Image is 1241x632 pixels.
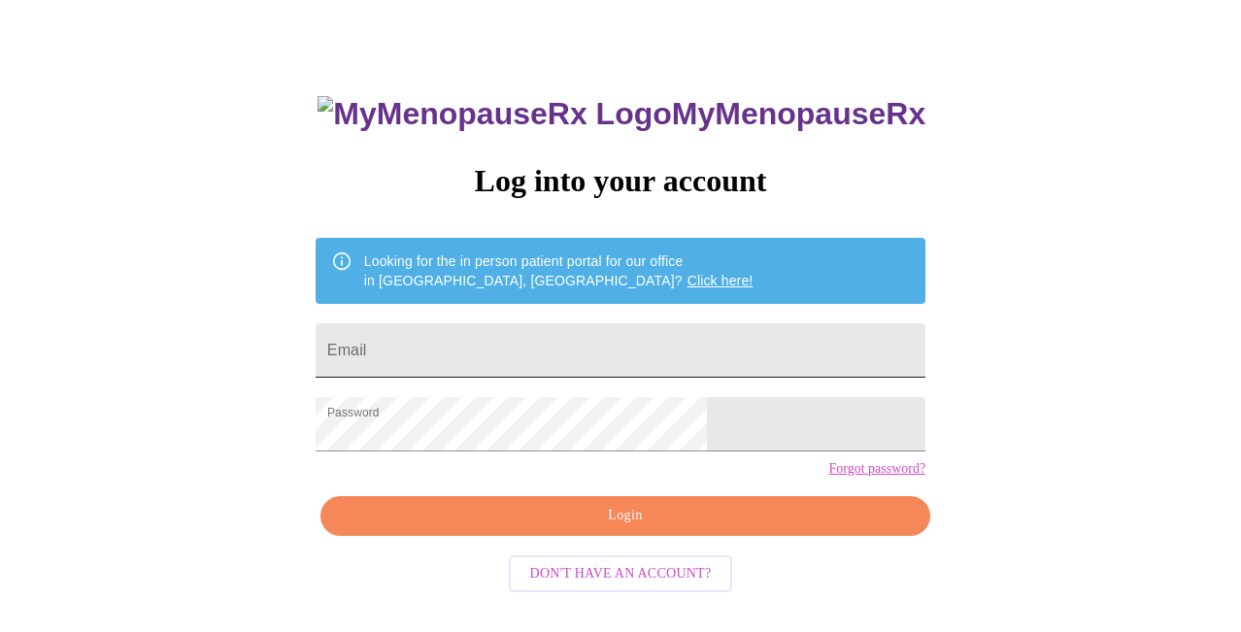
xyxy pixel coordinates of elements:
[316,163,925,199] h3: Log into your account
[504,564,738,581] a: Don't have an account?
[320,496,930,536] button: Login
[509,555,733,593] button: Don't have an account?
[688,273,754,288] a: Click here!
[318,96,671,132] img: MyMenopauseRx Logo
[318,96,925,132] h3: MyMenopauseRx
[828,461,925,477] a: Forgot password?
[364,244,754,298] div: Looking for the in person patient portal for our office in [GEOGRAPHIC_DATA], [GEOGRAPHIC_DATA]?
[343,504,908,528] span: Login
[530,562,712,586] span: Don't have an account?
